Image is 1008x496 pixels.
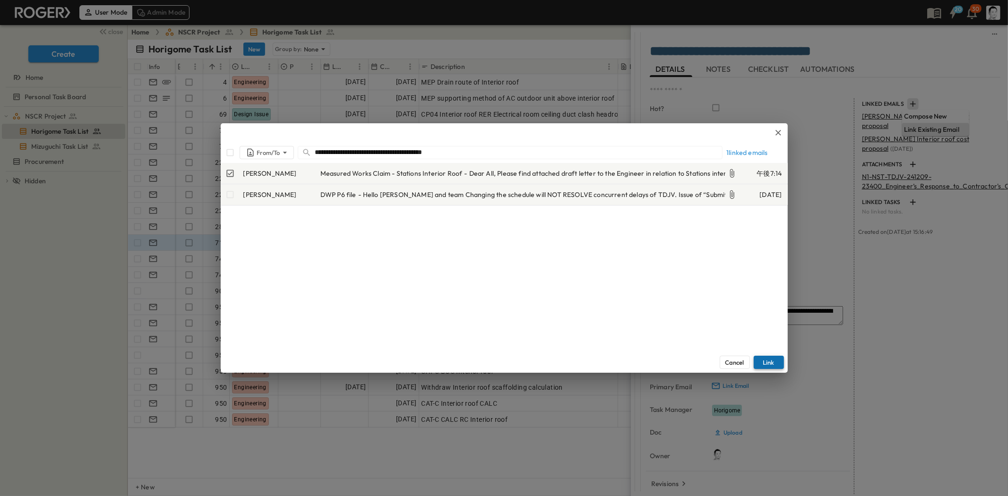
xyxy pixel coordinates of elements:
a: [PERSON_NAME]DWP P6 file -Hello [PERSON_NAME] and team Changing the schedule will NOT RESOLVE con... [221,184,788,205]
p: [PERSON_NAME] [243,169,297,178]
p: 午後7:14 [742,169,782,178]
button: person-filter [240,146,294,159]
a: [PERSON_NAME]Measured Works Claim - Stations Interior Roof -Dear All, Please find attached draft ... [221,163,788,184]
span: Measured Works Claim - Stations Interior Roof [320,169,463,178]
div: From/To [241,145,292,160]
span: - [464,169,467,178]
div: 1 linked emails [726,148,784,157]
span: - [358,190,361,199]
span: DWP P6 file [320,190,356,199]
p: [DATE] [742,190,782,199]
button: Cancel [720,356,750,369]
button: Link [754,356,784,369]
p: [PERSON_NAME] [243,190,297,199]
